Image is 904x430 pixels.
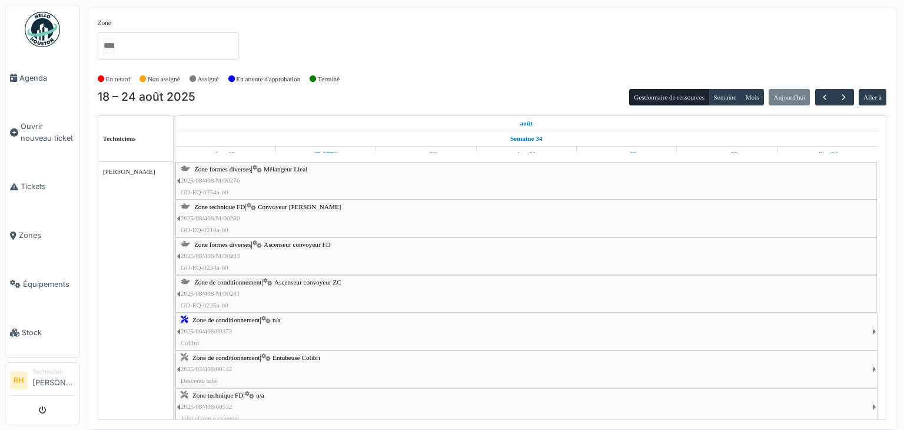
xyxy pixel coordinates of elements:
[103,135,136,142] span: Techniciens
[32,368,75,376] div: Technicien
[815,89,835,106] button: Précédent
[272,354,320,361] span: Entubeuse Colibri
[713,147,740,161] a: 23 août 2025
[709,89,741,105] button: Semaine
[258,203,341,210] span: Convoyeur [PERSON_NAME]
[32,368,75,393] li: [PERSON_NAME]
[25,12,60,47] img: Badge_color-CXgf-gQk.svg
[769,89,810,105] button: Aujourd'hui
[181,403,232,410] span: 2025/08/408/00532
[10,368,75,396] a: RH Technicien[PERSON_NAME]
[514,147,539,161] a: 21 août 2025
[181,252,240,259] span: 2025/08/408/M/00283
[236,74,300,84] label: En attente d'approbation
[194,241,251,248] span: Zone formes diverses
[181,290,240,297] span: 2025/08/408/M/00281
[629,89,709,105] button: Gestionnaire de ressources
[5,211,79,260] a: Zones
[103,168,155,175] span: [PERSON_NAME]
[181,352,872,386] div: |
[194,279,261,286] span: Zone de conditionnement
[10,372,28,389] li: RH
[181,264,228,271] span: GO-EQ-0234a-00
[102,37,114,54] input: Tous
[198,74,219,84] label: Assigné
[181,188,228,196] span: GO-EQ-0154a-00
[814,147,840,161] a: 24 août 2025
[98,90,195,104] h2: 18 – 24 août 2025
[181,365,232,372] span: 2025/03/408/00142
[272,316,281,323] span: n/a
[181,315,872,349] div: |
[181,226,228,233] span: GO-EQ-0210a-00
[23,279,75,290] span: Équipements
[181,339,200,346] span: Colibri
[21,121,75,143] span: Ouvrir nouveau ticket
[740,89,764,105] button: Mois
[22,327,75,338] span: Stock
[21,181,75,192] span: Tickets
[213,147,238,161] a: 18 août 2025
[106,74,130,84] label: En retard
[181,302,228,309] span: GO-EQ-0235a-00
[274,279,341,286] span: Ascenseur convoyeur ZC
[834,89,853,106] button: Suivant
[5,260,79,309] a: Équipements
[192,354,260,361] span: Zone de conditionnement
[859,89,886,105] button: Aller à
[5,54,79,102] a: Agenda
[181,415,238,422] span: Joint clamp a changer
[413,147,439,161] a: 20 août 2025
[19,72,75,84] span: Agenda
[148,74,180,84] label: Non assigné
[181,201,876,236] div: |
[181,390,872,424] div: |
[194,203,245,210] span: Zone technique FD
[614,147,640,161] a: 22 août 2025
[312,147,340,161] a: 19 août 2025
[264,241,331,248] span: Ascenseur convoyeur FD
[194,166,251,173] span: Zone formes diverses
[5,163,79,211] a: Tickets
[517,116,536,131] a: 18 août 2025
[256,392,264,399] span: n/a
[181,177,240,184] span: 2025/08/408/M/00276
[98,18,111,28] label: Zone
[181,328,232,335] span: 2025/06/408/00373
[5,102,79,163] a: Ouvrir nouveau ticket
[19,230,75,241] span: Zones
[5,309,79,358] a: Stock
[181,164,876,198] div: |
[192,316,260,323] span: Zone de conditionnement
[318,74,340,84] label: Terminé
[507,131,545,146] a: Semaine 34
[192,392,243,399] span: Zone technique FD
[181,277,876,311] div: |
[264,166,307,173] span: Mélangeur Lleal
[181,377,218,384] span: Descente tube
[181,214,240,221] span: 2025/08/408/M/00280
[181,239,876,273] div: |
